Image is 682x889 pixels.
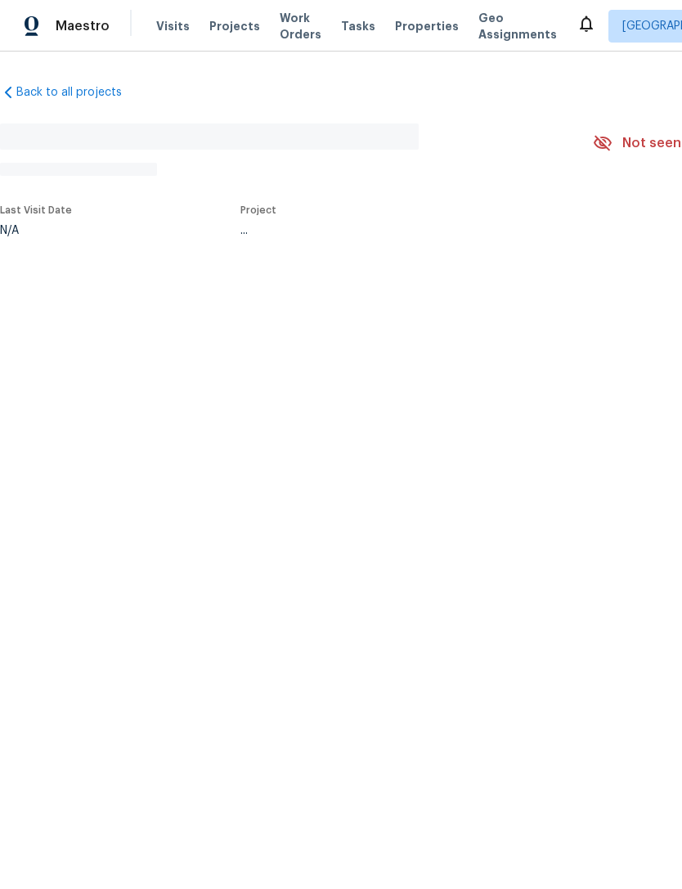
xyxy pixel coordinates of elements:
[280,10,321,43] span: Work Orders
[209,18,260,34] span: Projects
[478,10,557,43] span: Geo Assignments
[341,20,375,32] span: Tasks
[56,18,110,34] span: Maestro
[395,18,459,34] span: Properties
[240,225,554,236] div: ...
[156,18,190,34] span: Visits
[240,205,276,215] span: Project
